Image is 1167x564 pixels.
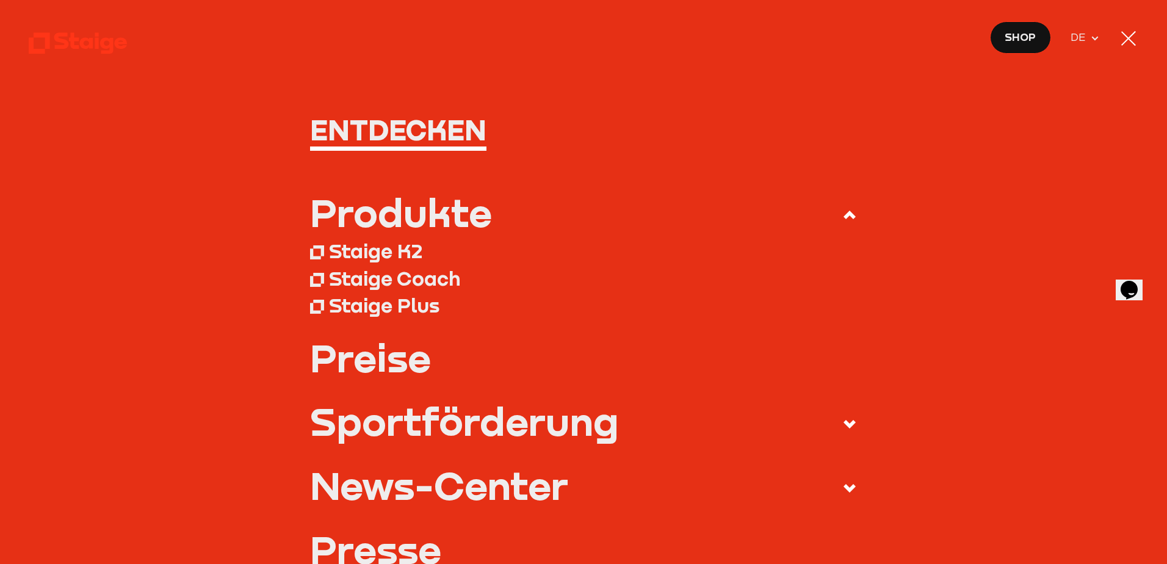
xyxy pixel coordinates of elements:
[329,239,422,262] div: Staige K2
[310,264,858,291] a: Staige Coach
[1071,29,1090,46] span: DE
[329,266,460,290] div: Staige Coach
[329,293,439,317] div: Staige Plus
[990,21,1051,54] a: Shop
[310,466,568,504] div: News-Center
[1116,264,1155,300] iframe: chat widget
[310,237,858,264] a: Staige K2
[310,193,492,231] div: Produkte
[310,292,858,319] a: Staige Plus
[310,338,858,377] a: Preise
[310,402,619,440] div: Sportförderung
[1005,29,1036,46] span: Shop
